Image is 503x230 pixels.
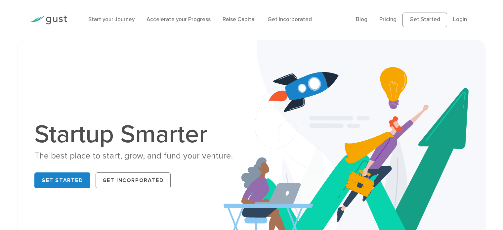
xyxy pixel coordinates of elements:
a: Get Started [34,172,90,188]
a: Get Started [402,13,447,27]
a: Login [453,16,467,23]
a: Get Incorporated [96,172,171,188]
a: Blog [356,16,367,23]
a: Get Incorporated [268,16,312,23]
a: Accelerate your Progress [147,16,211,23]
h1: Startup Smarter [34,122,246,147]
a: Raise Capital [223,16,256,23]
div: The best place to start, grow, and fund your venture. [34,150,246,162]
a: Start your Journey [88,16,135,23]
img: Gust Logo [30,16,67,24]
a: Pricing [379,16,397,23]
